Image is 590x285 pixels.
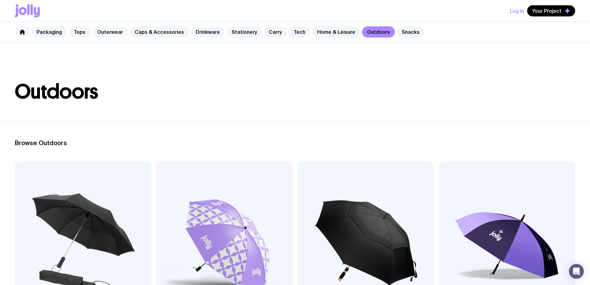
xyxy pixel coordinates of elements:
[15,82,575,102] h1: Outdoors
[510,5,524,16] button: Log In
[130,26,189,38] a: Caps & Accessories
[312,26,360,38] a: Home & Leisure
[15,139,575,147] h2: Browse Outdoors
[289,26,310,38] a: Tech
[532,8,562,14] span: Your Project
[362,26,395,38] a: Outdoors
[69,26,90,38] a: Tops
[397,26,425,38] a: Snacks
[32,26,67,38] a: Packaging
[264,26,287,38] a: Carry
[227,26,262,38] a: Stationery
[569,264,584,279] div: Open Intercom Messenger
[191,26,225,38] a: Drinkware
[92,26,128,38] a: Outerwear
[527,5,575,16] button: Your Project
